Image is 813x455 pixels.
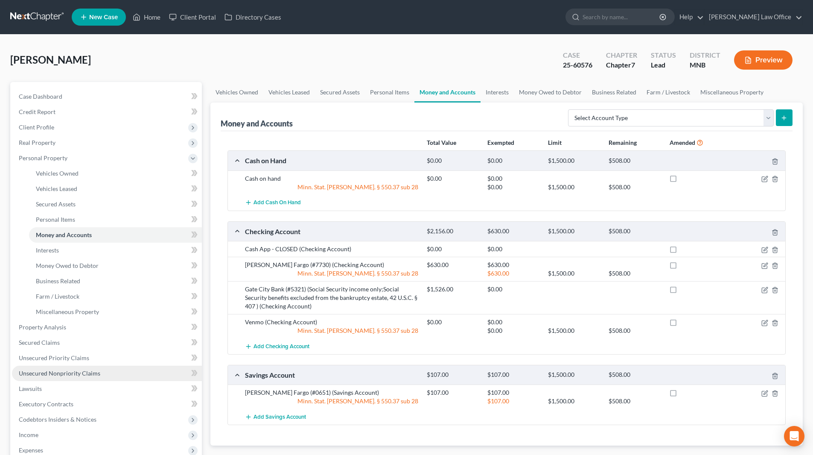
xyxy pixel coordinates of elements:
div: $0.00 [483,157,544,165]
a: Money and Accounts [414,82,481,103]
span: Money Owed to Debtor [36,262,99,269]
div: 25-60576 [563,60,592,70]
div: $630.00 [423,261,483,269]
div: $0.00 [483,318,544,326]
input: Search by name... [583,9,661,25]
span: 7 [631,61,635,69]
div: $1,500.00 [544,227,604,235]
span: Vehicles Owned [36,170,79,177]
a: Money and Accounts [29,227,202,243]
span: Credit Report [19,108,55,115]
a: Secured Assets [29,197,202,212]
span: Unsecured Nonpriority Claims [19,370,100,377]
div: $0.00 [483,245,544,253]
a: Business Related [29,273,202,289]
span: Money and Accounts [36,231,92,238]
div: $107.00 [483,371,544,379]
div: $0.00 [483,285,544,294]
div: $1,500.00 [544,371,604,379]
button: Add Checking Account [245,338,309,354]
span: Farm / Livestock [36,293,79,300]
span: Income [19,431,38,438]
span: Case Dashboard [19,93,62,100]
div: MNB [690,60,720,70]
strong: Exempted [487,139,514,146]
div: [PERSON_NAME] Fargo (#0651) (Savings Account) [241,388,423,397]
span: [PERSON_NAME] [10,53,91,66]
div: $508.00 [604,269,665,278]
strong: Total Value [427,139,456,146]
span: Add Savings Account [254,414,306,420]
div: $1,500.00 [544,183,604,191]
div: Open Intercom Messenger [784,426,804,446]
span: Miscellaneous Property [36,308,99,315]
div: $107.00 [483,397,544,405]
span: Business Related [36,277,80,285]
span: Add Checking Account [254,343,309,350]
button: Add Cash on Hand [245,195,301,211]
div: Checking Account [241,227,423,236]
div: Savings Account [241,370,423,379]
span: Secured Assets [36,200,76,208]
a: Vehicles Owned [29,166,202,181]
div: $508.00 [604,183,665,191]
a: Credit Report [12,104,202,120]
span: Interests [36,247,59,254]
a: Money Owed to Debtor [29,258,202,273]
div: $0.00 [423,157,483,165]
strong: Amended [670,139,695,146]
span: Lawsuits [19,385,42,392]
span: Personal Items [36,216,75,223]
div: $630.00 [483,227,544,235]
div: Gate City Bank (#5321) (Social Security income only;Social Security benefits excluded from the ba... [241,285,423,311]
div: $1,500.00 [544,157,604,165]
a: Interests [481,82,514,103]
span: Property Analysis [19,323,66,331]
a: Vehicles Leased [29,181,202,197]
a: Money Owed to Debtor [514,82,587,103]
div: Money and Accounts [221,118,293,129]
div: Minn. Stat. [PERSON_NAME]. § 550.37 sub 28 [241,397,423,405]
span: Client Profile [19,123,54,131]
div: Minn. Stat. [PERSON_NAME]. § 550.37 sub 28 [241,183,423,191]
a: Executory Contracts [12,396,202,412]
a: Farm / Livestock [641,82,695,103]
a: Miscellaneous Property [29,304,202,320]
div: Cash on Hand [241,156,423,165]
div: $630.00 [483,261,544,269]
div: District [690,50,720,60]
a: Secured Claims [12,335,202,350]
div: $0.00 [423,245,483,253]
a: Directory Cases [220,9,286,25]
div: $107.00 [423,371,483,379]
a: Unsecured Priority Claims [12,350,202,366]
div: $0.00 [423,174,483,183]
a: Interests [29,243,202,258]
div: $1,500.00 [544,326,604,335]
a: Lawsuits [12,381,202,396]
div: Case [563,50,592,60]
div: Chapter [606,50,637,60]
a: Property Analysis [12,320,202,335]
a: Personal Items [29,212,202,227]
div: $0.00 [483,174,544,183]
a: Help [675,9,704,25]
div: $0.00 [423,318,483,326]
span: Real Property [19,139,55,146]
div: Minn. Stat. [PERSON_NAME]. § 550.37 sub 28 [241,326,423,335]
div: $107.00 [423,388,483,397]
div: Cash App - CLOSED (Checking Account) [241,245,423,253]
div: $1,500.00 [544,397,604,405]
span: Codebtors Insiders & Notices [19,416,96,423]
div: $1,526.00 [423,285,483,294]
div: Status [651,50,676,60]
div: Venmo (Checking Account) [241,318,423,326]
div: $508.00 [604,227,665,235]
div: $508.00 [604,326,665,335]
span: Add Cash on Hand [254,200,301,206]
a: Business Related [587,82,641,103]
span: New Case [89,14,118,21]
div: $1,500.00 [544,269,604,278]
a: Vehicles Leased [263,82,315,103]
div: Minn. Stat. [PERSON_NAME]. § 550.37 sub 28 [241,269,423,278]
